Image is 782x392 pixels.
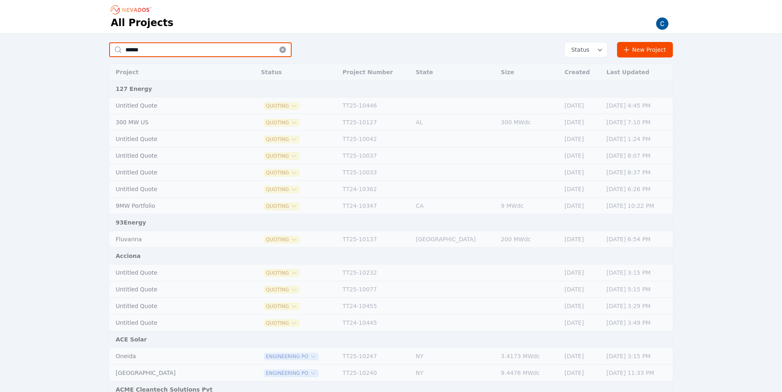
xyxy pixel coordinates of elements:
td: Fluvanna [109,231,237,248]
td: TT24-10445 [338,315,412,331]
td: TT25-10247 [338,348,412,365]
td: [DATE] 3:15 PM [602,348,673,365]
td: [DATE] 10:22 PM [602,198,673,214]
td: Untitled Quote [109,298,237,315]
button: Status [565,42,607,57]
button: Quoting [264,153,299,159]
td: [DATE] 11:33 PM [602,365,673,381]
button: Quoting [264,286,299,293]
td: [DATE] 7:10 PM [602,114,673,131]
td: 93Energy [109,214,673,231]
th: Created [560,64,602,81]
td: NY [412,365,497,381]
td: 9MW Portfolio [109,198,237,214]
tr: Untitled QuoteQuotingTT25-10446[DATE][DATE] 4:45 PM [109,97,673,114]
h1: All Projects [111,16,174,29]
td: [DATE] [560,365,602,381]
button: Quoting [264,270,299,276]
a: New Project [617,42,673,57]
td: Untitled Quote [109,315,237,331]
td: TT24-10455 [338,298,412,315]
td: 9.4476 MWdc [497,365,560,381]
tr: OneidaEngineering POTT25-10247NY3.4173 MWdc[DATE][DATE] 3:15 PM [109,348,673,365]
span: Status [568,46,589,54]
td: Untitled Quote [109,281,237,298]
td: Untitled Quote [109,97,237,114]
td: 127 Energy [109,81,673,97]
button: Quoting [264,170,299,176]
tr: 9MW PortfolioQuotingTT24-10347CA9 MWdc[DATE][DATE] 10:22 PM [109,198,673,214]
td: [DATE] 8:37 PM [602,164,673,181]
td: [DATE] [560,131,602,148]
button: Quoting [264,303,299,310]
button: Quoting [264,203,299,209]
td: Untitled Quote [109,181,237,198]
td: [DATE] 8:07 PM [602,148,673,164]
th: State [412,64,497,81]
td: Untitled Quote [109,164,237,181]
button: Quoting [264,103,299,109]
tr: Untitled QuoteQuotingTT25-10037[DATE][DATE] 8:07 PM [109,148,673,164]
th: Size [497,64,560,81]
td: TT25-10240 [338,365,412,381]
tr: 300 MW USQuotingTT25-10127AL300 MWdc[DATE][DATE] 7:10 PM [109,114,673,131]
tr: Untitled QuoteQuotingTT25-10033[DATE][DATE] 8:37 PM [109,164,673,181]
th: Project [109,64,237,81]
td: 200 MWdc [497,231,560,248]
td: Untitled Quote [109,148,237,164]
td: [DATE] [560,114,602,131]
td: TT25-10033 [338,164,412,181]
span: Engineering PO [264,370,318,377]
td: 300 MWdc [497,114,560,131]
td: TT25-10232 [338,264,412,281]
td: [DATE] [560,148,602,164]
tr: Untitled QuoteQuotingTT24-10445[DATE][DATE] 3:49 PM [109,315,673,331]
td: [DATE] [560,231,602,248]
tr: Untitled QuoteQuotingTT24-10455[DATE][DATE] 3:29 PM [109,298,673,315]
td: [DATE] [560,348,602,365]
td: Untitled Quote [109,131,237,148]
td: [GEOGRAPHIC_DATA] [412,231,497,248]
td: [DATE] [560,264,602,281]
td: [DATE] 5:15 PM [602,281,673,298]
th: Status [257,64,338,81]
button: Engineering PO [264,353,318,360]
button: Quoting [264,119,299,126]
td: [GEOGRAPHIC_DATA] [109,365,237,381]
tr: Untitled QuoteQuotingTT25-10077[DATE][DATE] 5:15 PM [109,281,673,298]
td: [DATE] 3:15 PM [602,264,673,281]
tr: [GEOGRAPHIC_DATA]Engineering POTT25-10240NY9.4476 MWdc[DATE][DATE] 11:33 PM [109,365,673,381]
td: TT24-10362 [338,181,412,198]
nav: Breadcrumb [111,3,154,16]
tr: Untitled QuoteQuotingTT25-10232[DATE][DATE] 3:15 PM [109,264,673,281]
tr: FluvannaQuotingTT25-10137[GEOGRAPHIC_DATA]200 MWdc[DATE][DATE] 6:54 PM [109,231,673,248]
td: AL [412,114,497,131]
td: [DATE] [560,164,602,181]
td: TT25-10446 [338,97,412,114]
td: Oneida [109,348,237,365]
th: Last Updated [602,64,673,81]
button: Quoting [264,320,299,326]
td: [DATE] 4:45 PM [602,97,673,114]
td: [DATE] [560,281,602,298]
td: [DATE] 6:54 PM [602,231,673,248]
td: TT25-10037 [338,148,412,164]
td: 9 MWdc [497,198,560,214]
tr: Untitled QuoteQuotingTT24-10362[DATE][DATE] 6:26 PM [109,181,673,198]
td: [DATE] 3:49 PM [602,315,673,331]
button: Quoting [264,236,299,243]
td: TT25-10042 [338,131,412,148]
td: TT25-10077 [338,281,412,298]
td: [DATE] [560,198,602,214]
td: [DATE] [560,181,602,198]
